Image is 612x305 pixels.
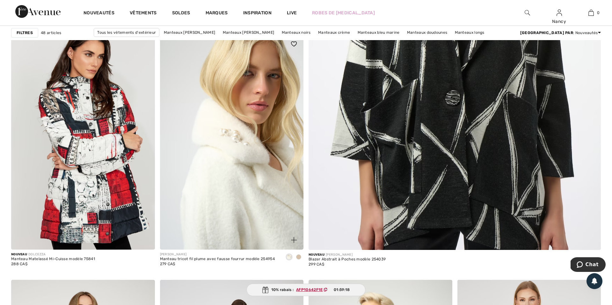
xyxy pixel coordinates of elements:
[172,10,190,17] a: Soldes
[17,30,33,36] strong: Filtres
[247,284,366,296] div: 10% rabais :
[291,41,297,46] img: heart_black_full.svg
[557,10,562,16] a: Se connecter
[312,10,375,16] a: Robes de [MEDICAL_DATA]
[309,257,386,262] div: Blazer Abstrait à Poches modèle 254039
[588,9,594,17] img: Mon panier
[206,10,228,17] a: Marques
[575,9,607,17] a: 0
[11,34,155,250] img: Manteau Matelassé Mi-Cuisse modèle 75841. As sample
[557,9,562,17] img: Mes infos
[334,287,350,293] span: 01:59:18
[571,257,606,273] iframe: Ouvre un widget dans lequel vous pouvez chatter avec l’un de nos agents
[597,10,600,16] span: 0
[309,252,386,257] div: [PERSON_NAME]
[160,252,275,257] div: [PERSON_NAME]
[287,10,297,16] a: Live
[11,262,27,266] span: 288 CA$
[11,257,95,261] div: Manteau Matelassé Mi-Cuisse modèle 75841
[262,287,269,293] img: Gift.svg
[309,262,324,266] span: 299 CA$
[354,28,403,37] a: Manteaux bleu marine
[220,28,278,37] a: Manteaux [PERSON_NAME]
[94,28,159,37] a: Tous les vêtements d'extérieur
[291,237,297,243] img: plus_v2.svg
[11,252,27,256] span: Nouveau
[161,28,219,37] a: Manteaux [PERSON_NAME]
[11,252,95,257] div: DOLCEZZA
[279,28,314,37] a: Manteaux noirs
[284,252,294,263] div: Winter White
[404,28,450,37] a: Manteaux doudounes
[294,252,303,263] div: Fawn
[15,5,61,18] img: 1ère Avenue
[84,10,114,17] a: Nouveautés
[452,28,488,37] a: Manteaux longs
[160,34,304,250] a: Manteau tricot fil plume avec fausse fourrur modèle 254954. Blanc d'hiver
[41,30,61,36] span: 48 articles
[160,257,275,261] div: Manteau tricot fil plume avec fausse fourrur modèle 254954
[525,9,530,17] img: recherche
[543,18,575,25] div: Nancy
[130,10,157,17] a: Vêtements
[309,253,324,257] span: Nouveau
[520,30,601,36] div: : Nouveautés
[520,31,573,35] strong: [GEOGRAPHIC_DATA] par
[315,28,353,37] a: Manteaux crème
[296,287,323,292] ins: AFP10642F1E
[243,10,272,17] span: Inspiration
[160,262,175,266] span: 279 CA$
